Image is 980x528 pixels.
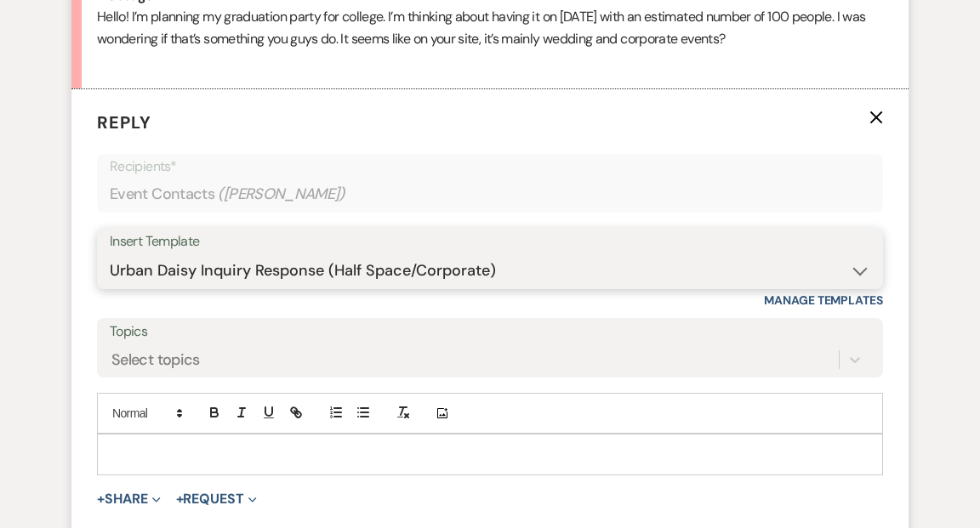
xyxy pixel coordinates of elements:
[176,492,184,506] span: +
[110,230,870,254] div: Insert Template
[110,156,870,178] p: Recipients*
[97,111,151,133] span: Reply
[97,492,105,506] span: +
[176,492,257,506] button: Request
[97,492,161,506] button: Share
[110,320,870,344] label: Topics
[764,292,883,308] a: Manage Templates
[111,349,200,372] div: Select topics
[110,178,870,211] div: Event Contacts
[218,183,345,206] span: ( [PERSON_NAME] )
